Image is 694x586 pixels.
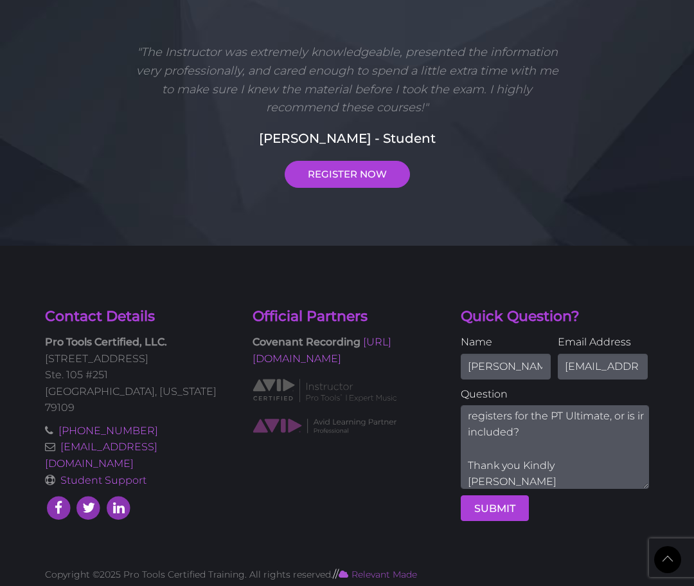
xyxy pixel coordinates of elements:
[60,474,147,486] a: Student Support
[461,307,649,327] h4: Quick Question?
[253,336,391,365] a: [URL][DOMAIN_NAME]
[461,495,529,521] button: SUBMIT
[558,334,648,351] label: Email Address
[45,334,233,416] p: [STREET_ADDRESS] Ste. 105 #251 [GEOGRAPHIC_DATA], [US_STATE] 79109
[253,336,360,348] strong: Covenant Recording
[253,417,397,435] img: AVID Learning Partner classification logo
[58,425,158,437] a: [PHONE_NUMBER]
[461,334,551,351] label: Name
[45,569,333,580] span: Copyright ©2025 Pro Tools Certified Training. All rights reserved.
[45,336,167,348] strong: Pro Tools Certified, LLC.
[461,386,649,403] label: Question
[45,129,649,148] h5: [PERSON_NAME] - Student
[136,43,558,117] p: "The Instructor was extremely knowledgeable, presented the information very professionally, and c...
[253,377,397,404] img: AVID Expert Instructor classification logo
[654,546,681,573] a: Back to Top
[45,441,157,470] a: [EMAIL_ADDRESS][DOMAIN_NAME]
[45,307,233,327] h4: Contact Details
[285,161,410,188] a: REGISTER NOW
[253,307,441,327] h4: Official Partners
[339,569,417,580] a: Relevant Made
[35,566,659,583] div: //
